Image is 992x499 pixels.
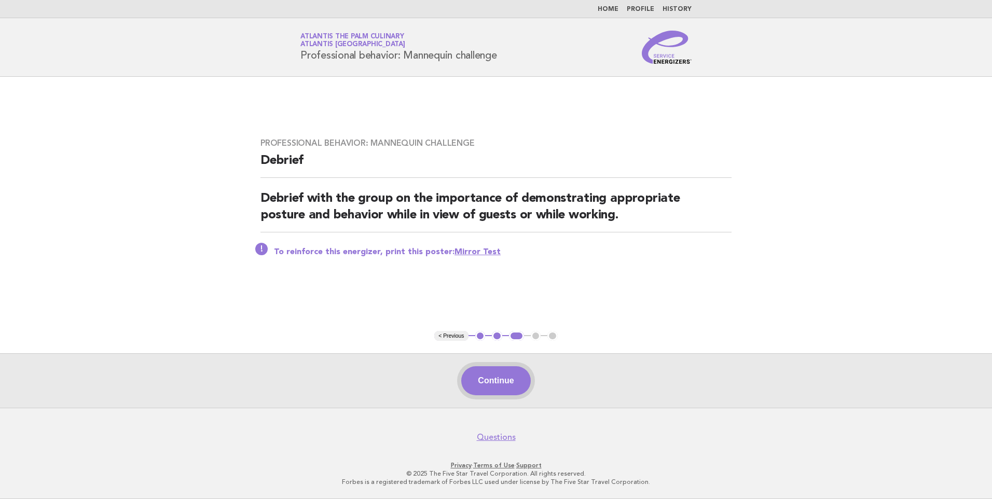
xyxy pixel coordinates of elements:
[461,366,530,395] button: Continue
[477,432,516,442] a: Questions
[509,331,524,341] button: 3
[475,331,486,341] button: 1
[473,462,515,469] a: Terms of Use
[178,461,814,469] p: · ·
[492,331,502,341] button: 2
[434,331,468,341] button: < Previous
[260,153,732,178] h2: Debrief
[454,248,501,256] a: Mirror Test
[663,6,692,12] a: History
[516,462,542,469] a: Support
[260,138,732,148] h3: Professional behavior: Mannequin challenge
[260,190,732,232] h2: Debrief with the group on the importance of demonstrating appropriate posture and behavior while ...
[300,34,497,61] h1: Professional behavior: Mannequin challenge
[178,478,814,486] p: Forbes is a registered trademark of Forbes LLC used under license by The Five Star Travel Corpora...
[451,462,472,469] a: Privacy
[598,6,618,12] a: Home
[627,6,654,12] a: Profile
[300,33,405,48] a: Atlantis The Palm CulinaryAtlantis [GEOGRAPHIC_DATA]
[178,469,814,478] p: © 2025 The Five Star Travel Corporation. All rights reserved.
[300,41,405,48] span: Atlantis [GEOGRAPHIC_DATA]
[642,31,692,64] img: Service Energizers
[274,247,732,257] p: To reinforce this energizer, print this poster:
